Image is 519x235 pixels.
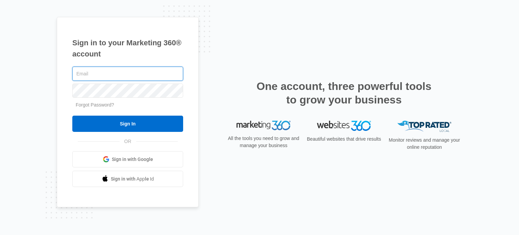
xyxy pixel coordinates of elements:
a: Sign in with Google [72,151,183,167]
span: Sign in with Google [112,156,153,163]
p: Beautiful websites that drive results [306,136,382,143]
h2: One account, three powerful tools to grow your business [254,79,434,107]
a: Sign in with Apple Id [72,171,183,187]
h1: Sign in to your Marketing 360® account [72,37,183,60]
input: Email [72,67,183,81]
p: Monitor reviews and manage your online reputation [387,137,462,151]
p: All the tools you need to grow and manage your business [226,135,301,149]
a: Forgot Password? [76,102,114,108]
span: OR [120,138,136,145]
span: Sign in with Apple Id [111,175,154,183]
img: Top Rated Local [397,121,451,132]
img: Marketing 360 [237,121,291,130]
img: Websites 360 [317,121,371,131]
input: Sign In [72,116,183,132]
